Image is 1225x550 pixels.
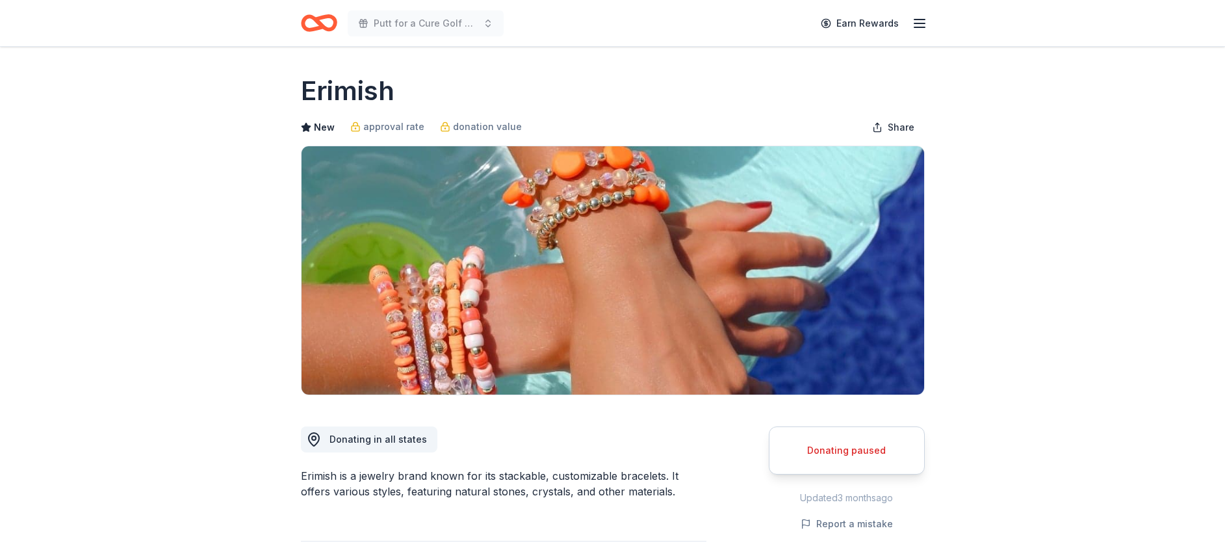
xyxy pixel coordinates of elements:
[301,73,394,109] h1: Erimish
[813,12,907,35] a: Earn Rewards
[785,443,909,458] div: Donating paused
[348,10,504,36] button: Putt for a Cure Golf Tournament
[769,490,925,506] div: Updated 3 months ago
[374,16,478,31] span: Putt for a Cure Golf Tournament
[350,119,424,135] a: approval rate
[453,119,522,135] span: donation value
[314,120,335,135] span: New
[862,114,925,140] button: Share
[888,120,914,135] span: Share
[302,146,924,395] img: Image for Erimish
[440,119,522,135] a: donation value
[301,8,337,38] a: Home
[329,434,427,445] span: Donating in all states
[363,119,424,135] span: approval rate
[301,468,706,499] div: Erimish is a jewelry brand known for its stackable, customizable bracelets. It offers various sty...
[801,516,893,532] button: Report a mistake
